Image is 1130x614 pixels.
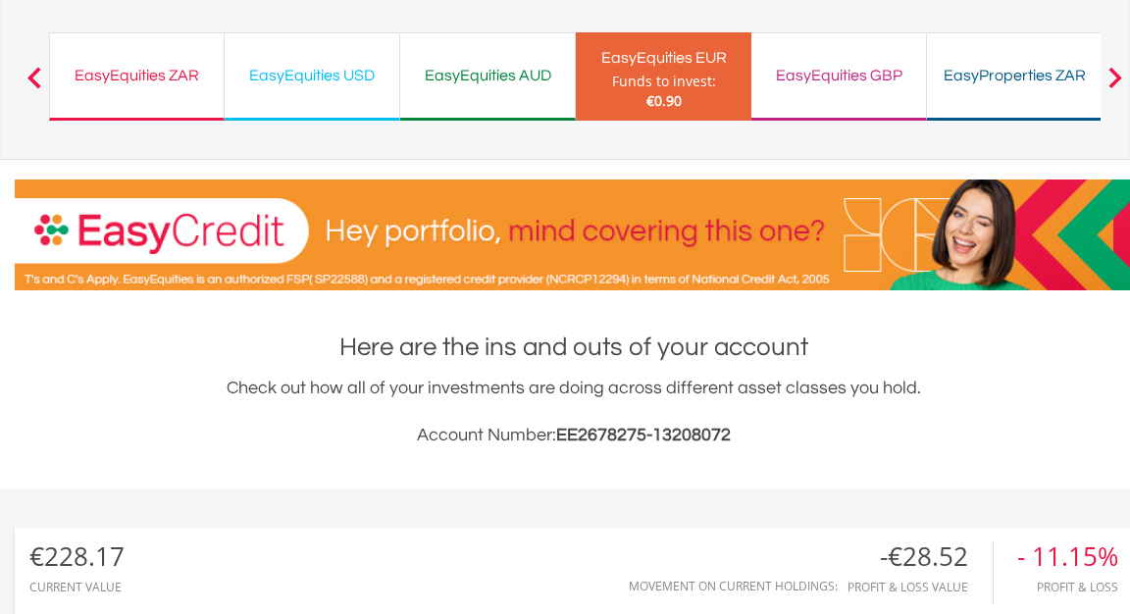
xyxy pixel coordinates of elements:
div: -€28.52 [847,542,993,571]
div: Movement on Current Holdings: [629,580,838,592]
div: EasyEquities AUD [412,62,563,89]
span: €0.90 [646,91,682,110]
div: - 11.15% [1017,542,1118,571]
div: €228.17 [29,542,125,571]
button: Previous [15,77,54,96]
div: EasyEquities USD [236,62,387,89]
div: EasyProperties ZAR [939,62,1090,89]
div: EasyEquities ZAR [62,62,212,89]
div: Funds to invest: [612,72,716,91]
span: EE2678275-13208072 [556,426,731,444]
div: Profit & Loss Value [847,581,993,593]
div: EasyEquities GBP [763,62,914,89]
div: EasyEquities EUR [588,44,740,72]
div: Profit & Loss [1017,581,1118,593]
div: CURRENT VALUE [29,581,125,593]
